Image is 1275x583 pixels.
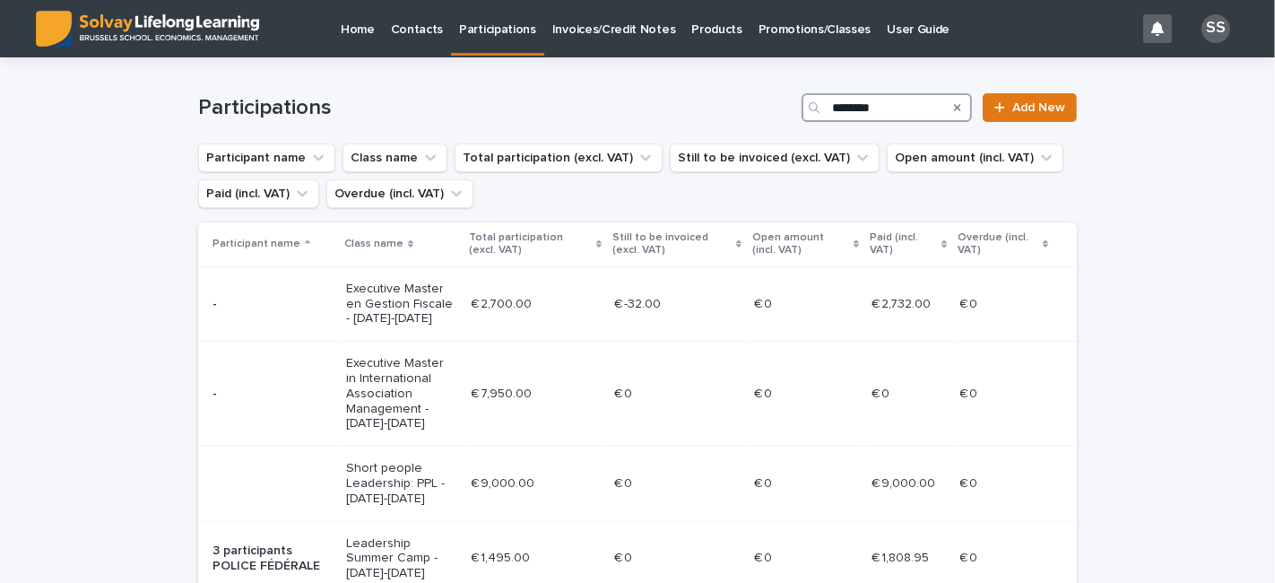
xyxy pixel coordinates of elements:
button: Overdue (incl. VAT) [326,179,473,208]
p: € 1,495.00 [472,547,534,566]
p: € 1,808.95 [872,547,932,566]
p: € 0 [960,383,982,402]
p: € 0 [614,383,636,402]
p: Still to be invoiced (excl. VAT) [612,228,732,261]
a: Add New [983,93,1077,122]
p: Executive Master en Gestion Fiscale - [DATE]-[DATE] [346,282,457,326]
span: Add New [1012,101,1065,114]
button: Open amount (incl. VAT) [887,144,1063,172]
p: € -32.00 [614,293,664,312]
p: € 0 [960,473,982,492]
p: Open amount (incl. VAT) [752,228,849,261]
h1: Participations [198,95,794,121]
p: Leadership Summer Camp - [DATE]-[DATE] [346,536,457,581]
tr: -Executive Master en Gestion Fiscale - [DATE]-[DATE]€ 2,700.00€ 2,700.00 € -32.00€ -32.00 € 0€ 0 ... [198,266,1077,341]
button: Still to be invoiced (excl. VAT) [670,144,880,172]
p: € 9,000.00 [872,473,939,492]
p: Executive Master in International Association Management - [DATE]-[DATE] [346,356,457,431]
p: Overdue (incl. VAT) [958,228,1038,261]
div: SS [1201,14,1230,43]
p: € 0 [960,547,982,566]
p: € 0 [614,547,636,566]
p: Paid (incl. VAT) [870,228,937,261]
p: Class name [344,234,403,254]
p: € 2,700.00 [472,293,536,312]
p: € 0 [754,547,776,566]
p: Short people Leadership: PPL - [DATE]-[DATE] [346,461,457,506]
p: € 0 [754,473,776,492]
p: € 7,950.00 [472,383,536,402]
button: Participant name [198,144,335,172]
p: 3 participants POLICE FÉDÉRALE [212,544,332,574]
img: ED0IkcNQHGZZMpCVrDht [36,11,259,47]
p: € 0 [754,383,776,402]
p: - [212,297,332,312]
input: Search [802,93,972,122]
p: € 9,000.00 [472,473,539,492]
p: € 0 [614,473,636,492]
button: Class name [343,144,447,172]
p: € 0 [754,293,776,312]
p: - [212,387,332,402]
p: € 0 [960,293,982,312]
tr: Short people Leadership: PPL - [DATE]-[DATE]€ 9,000.00€ 9,000.00 € 0€ 0 € 0€ 0 € 9,000.00€ 9,000.... [198,447,1077,521]
p: € 2,732.00 [872,293,934,312]
p: € 0 [872,383,893,402]
button: Paid (incl. VAT) [198,179,319,208]
p: Total participation (excl. VAT) [470,228,592,261]
tr: -Executive Master in International Association Management - [DATE]-[DATE]€ 7,950.00€ 7,950.00 € 0... [198,342,1077,447]
button: Total participation (excl. VAT) [455,144,663,172]
p: Participant name [212,234,300,254]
